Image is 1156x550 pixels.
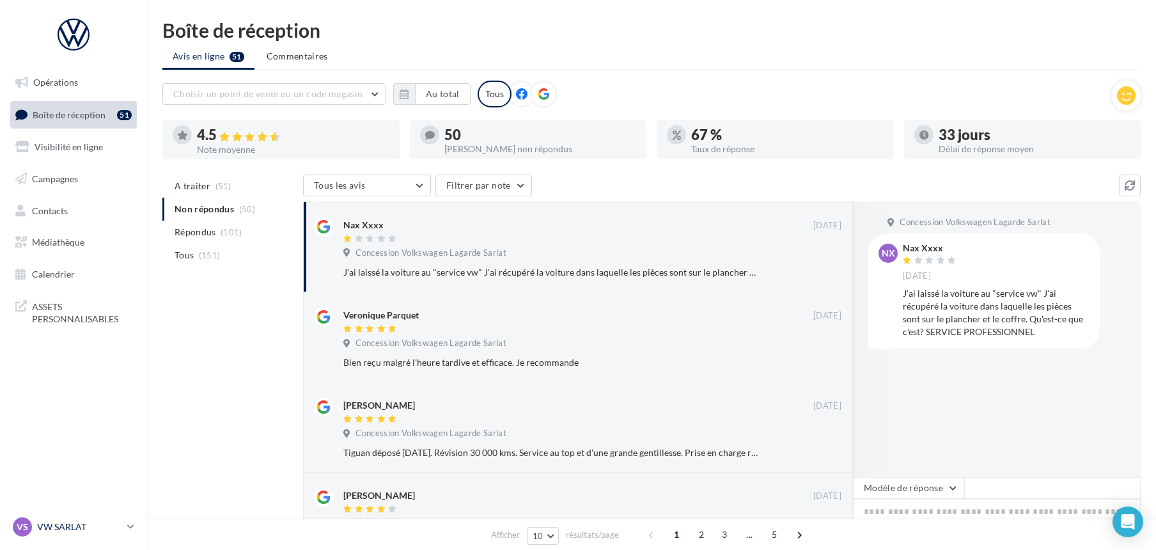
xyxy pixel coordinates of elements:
[173,88,363,99] span: Choisir un point de vente ou un code magasin
[691,524,712,545] span: 2
[314,180,366,191] span: Tous les avis
[903,271,931,282] span: [DATE]
[444,145,637,153] div: [PERSON_NAME] non répondus
[1113,507,1143,537] div: Open Intercom Messenger
[939,145,1131,153] div: Délai de réponse moyen
[197,145,389,154] div: Note moyenne
[17,521,28,533] span: VS
[853,477,964,499] button: Modèle de réponse
[813,491,841,502] span: [DATE]
[343,266,758,279] div: J'ai laissé la voiture au "service vw" J'ai récupéré la voiture dans laquelle les pièces sont sur...
[33,77,78,88] span: Opérations
[343,219,384,232] div: Nax Xxxx
[8,69,139,96] a: Opérations
[8,261,139,288] a: Calendrier
[491,529,520,541] span: Afficher
[267,50,328,63] span: Commentaires
[343,399,415,412] div: [PERSON_NAME]
[175,249,194,262] span: Tous
[435,175,532,196] button: Filtrer par note
[393,83,471,105] button: Au total
[355,428,506,439] span: Concession Volkswagen Lagarde Sarlat
[666,524,687,545] span: 1
[939,128,1131,142] div: 33 jours
[33,109,105,120] span: Boîte de réception
[162,20,1141,40] div: Boîte de réception
[32,205,68,216] span: Contacts
[303,175,431,196] button: Tous les avis
[8,166,139,192] a: Campagnes
[764,524,785,545] span: 5
[197,128,389,143] div: 4.5
[215,181,231,191] span: (51)
[162,83,386,105] button: Choisir un point de vente ou un code magasin
[444,128,637,142] div: 50
[175,226,216,239] span: Répondus
[691,128,884,142] div: 67 %
[355,518,506,530] span: Concession Volkswagen Lagarde Sarlat
[813,400,841,412] span: [DATE]
[527,527,559,545] button: 10
[8,229,139,256] a: Médiathèque
[714,524,735,545] span: 3
[903,244,959,253] div: Nax Xxxx
[343,446,758,459] div: Tiguan déposé [DATE]. Révision 30 000 kms. Service au top et d'une grande gentillesse. Prise en c...
[691,145,884,153] div: Taux de réponse
[566,529,619,541] span: résultats/page
[882,247,895,260] span: NX
[35,141,103,152] span: Visibilité en ligne
[903,287,1090,338] div: J'ai laissé la voiture au "service vw" J'ai récupéré la voiture dans laquelle les pièces sont sur...
[32,269,75,279] span: Calendrier
[813,310,841,322] span: [DATE]
[343,356,758,369] div: Bien reçu malgré l'heure tardive et efficace. Je recommande
[813,220,841,232] span: [DATE]
[117,110,132,120] div: 51
[199,250,221,260] span: (151)
[8,198,139,224] a: Contacts
[478,81,512,107] div: Tous
[32,173,78,184] span: Campagnes
[415,83,471,105] button: Au total
[343,489,415,502] div: [PERSON_NAME]
[8,134,139,161] a: Visibilité en ligne
[8,101,139,129] a: Boîte de réception51
[533,531,543,541] span: 10
[32,298,132,326] span: ASSETS PERSONNALISABLES
[739,524,760,545] span: ...
[355,338,506,349] span: Concession Volkswagen Lagarde Sarlat
[175,180,210,192] span: A traiter
[37,521,122,533] p: VW SARLAT
[10,515,137,539] a: VS VW SARLAT
[8,293,139,331] a: ASSETS PERSONNALISABLES
[343,309,419,322] div: Veronique Parquet
[900,217,1051,228] span: Concession Volkswagen Lagarde Sarlat
[32,237,84,247] span: Médiathèque
[355,247,506,259] span: Concession Volkswagen Lagarde Sarlat
[221,227,242,237] span: (101)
